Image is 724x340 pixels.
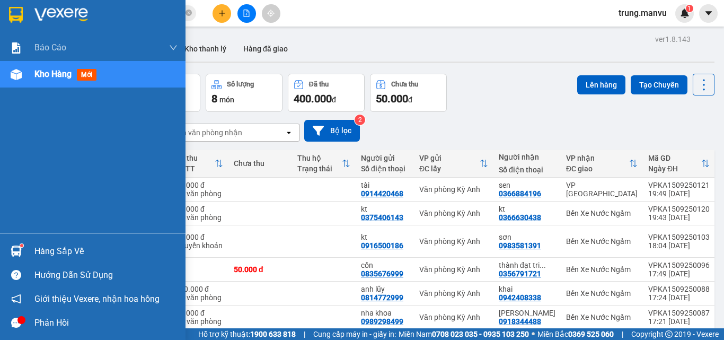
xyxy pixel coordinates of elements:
[175,154,215,162] div: Đã thu
[361,154,409,162] div: Người gửi
[540,261,546,269] span: ...
[537,328,614,340] span: Miền Bắc
[499,153,555,161] div: Người nhận
[648,241,710,250] div: 18:04 [DATE]
[399,328,529,340] span: Miền Nam
[566,313,638,321] div: Bến Xe Nước Ngầm
[175,293,223,302] div: Tại văn phòng
[499,165,555,174] div: Số điện thoại
[655,33,691,45] div: ver 1.8.143
[175,213,223,222] div: Tại văn phòng
[234,159,287,168] div: Chưa thu
[235,36,296,62] button: Hàng đã giao
[332,95,336,104] span: đ
[175,189,223,198] div: Tại văn phòng
[648,261,710,269] div: VPKA1509250096
[361,164,409,173] div: Số điện thoại
[313,328,396,340] span: Cung cấp máy in - giấy in:
[175,309,223,317] div: 50.000 đ
[234,265,287,274] div: 50.000 đ
[11,318,21,328] span: message
[419,164,480,173] div: ĐC lấy
[408,95,412,104] span: đ
[622,328,623,340] span: |
[9,7,23,23] img: logo-vxr
[414,150,493,178] th: Toggle SortBy
[648,213,710,222] div: 19:43 [DATE]
[648,317,710,326] div: 17:21 [DATE]
[361,317,403,326] div: 0989298499
[370,74,447,112] button: Chưa thu50.000đ
[499,189,541,198] div: 0366884196
[665,330,673,338] span: copyright
[561,150,643,178] th: Toggle SortBy
[355,115,365,125] sup: 2
[206,74,282,112] button: Số lượng8món
[499,233,555,241] div: sơn
[5,79,117,93] li: In ngày: 19:51 15/09
[419,209,488,217] div: Văn phòng Kỳ Anh
[250,330,296,338] strong: 1900 633 818
[566,289,638,298] div: Bến Xe Nước Ngầm
[304,120,360,142] button: Bộ lọc
[361,233,409,241] div: kt
[77,69,96,81] span: mới
[419,154,480,162] div: VP gửi
[419,185,488,194] div: Văn phòng Kỳ Anh
[643,150,715,178] th: Toggle SortBy
[499,181,555,189] div: sen
[648,181,710,189] div: VPKA1509250121
[361,213,403,222] div: 0375406143
[211,92,217,105] span: 8
[419,265,488,274] div: Văn phòng Kỳ Anh
[361,205,409,213] div: kt
[170,150,228,178] th: Toggle SortBy
[361,241,403,250] div: 0916500186
[648,293,710,302] div: 17:24 [DATE]
[176,36,235,62] button: Kho thanh lý
[198,328,296,340] span: Hỗ trợ kỹ thuật:
[648,154,701,162] div: Mã GD
[34,267,178,283] div: Hướng dẫn sử dụng
[610,6,675,20] span: trung.manvu
[243,10,250,17] span: file-add
[175,317,223,326] div: Tại văn phòng
[34,243,178,259] div: Hàng sắp về
[218,10,226,17] span: plus
[175,241,223,250] div: Chuyển khoản
[419,237,488,246] div: Văn phòng Kỳ Anh
[361,189,403,198] div: 0914420468
[34,292,160,306] span: Giới thiệu Vexere, nhận hoa hồng
[566,209,638,217] div: Bến Xe Nước Ngầm
[304,328,305,340] span: |
[5,64,117,79] li: [PERSON_NAME]
[499,317,541,326] div: 0918344488
[704,8,713,18] span: caret-down
[297,154,342,162] div: Thu hộ
[34,41,66,54] span: Báo cáo
[361,285,409,293] div: anh lũy
[175,233,223,241] div: 50.000 đ
[175,181,223,189] div: 50.000 đ
[309,81,329,88] div: Đã thu
[262,4,280,23] button: aim
[11,246,22,257] img: warehouse-icon
[361,293,403,302] div: 0814772999
[34,315,178,331] div: Phản hồi
[566,237,638,246] div: Bến Xe Nước Ngầm
[237,4,256,23] button: file-add
[687,5,691,12] span: 1
[566,181,638,198] div: VP [GEOGRAPHIC_DATA]
[419,313,488,321] div: Văn phòng Kỳ Anh
[648,233,710,241] div: VPKA1509250103
[566,265,638,274] div: Bến Xe Nước Ngầm
[648,309,710,317] div: VPKA1509250087
[532,332,535,336] span: ⚪️
[361,269,403,278] div: 0835676999
[499,261,555,269] div: thành đạt tri giá ko báo
[285,128,293,137] svg: open
[566,154,629,162] div: VP nhận
[169,43,178,52] span: down
[686,5,693,12] sup: 1
[499,309,555,317] div: tuan hung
